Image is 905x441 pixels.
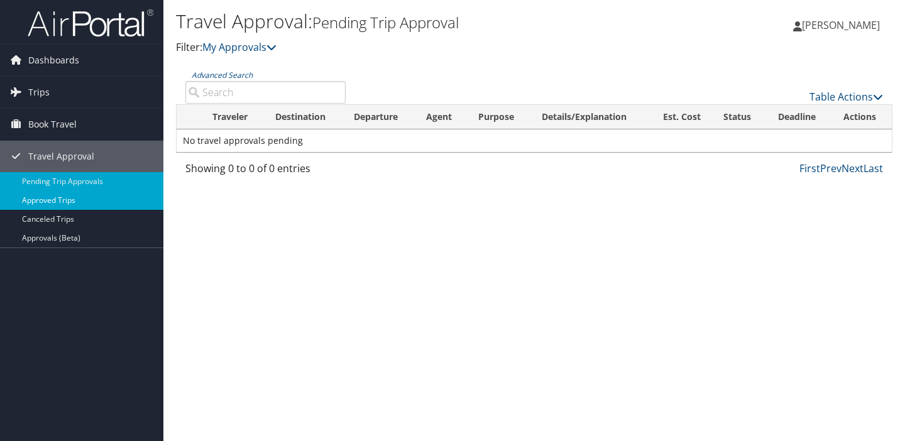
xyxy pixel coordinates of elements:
[809,90,883,104] a: Table Actions
[185,161,346,182] div: Showing 0 to 0 of 0 entries
[28,77,50,108] span: Trips
[832,105,892,129] th: Actions
[647,105,712,129] th: Est. Cost: activate to sort column ascending
[28,45,79,76] span: Dashboards
[767,105,832,129] th: Deadline: activate to sort column descending
[176,8,654,35] h1: Travel Approval:
[802,18,880,32] span: [PERSON_NAME]
[799,161,820,175] a: First
[28,141,94,172] span: Travel Approval
[343,105,415,129] th: Departure: activate to sort column ascending
[312,12,459,33] small: Pending Trip Approval
[530,105,647,129] th: Details/Explanation
[176,40,654,56] p: Filter:
[415,105,467,129] th: Agent
[820,161,842,175] a: Prev
[712,105,767,129] th: Status: activate to sort column ascending
[28,8,153,38] img: airportal-logo.png
[793,6,892,44] a: [PERSON_NAME]
[192,70,253,80] a: Advanced Search
[28,109,77,140] span: Book Travel
[201,105,264,129] th: Traveler: activate to sort column ascending
[864,161,883,175] a: Last
[185,81,346,104] input: Advanced Search
[467,105,530,129] th: Purpose
[842,161,864,175] a: Next
[264,105,343,129] th: Destination: activate to sort column ascending
[202,40,277,54] a: My Approvals
[177,129,892,152] td: No travel approvals pending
